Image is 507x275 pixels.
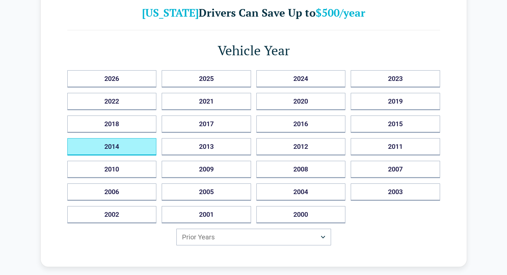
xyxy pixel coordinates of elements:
button: 2007 [351,161,440,178]
button: 2001 [162,206,251,223]
button: 2011 [351,138,440,155]
button: 2000 [256,206,346,223]
b: [US_STATE] [142,6,199,20]
button: 2021 [162,93,251,110]
h2: Drivers Can Save Up to [67,6,440,19]
button: 2014 [67,138,157,155]
button: 2002 [67,206,157,223]
button: 2022 [67,93,157,110]
h1: Vehicle Year [67,41,440,60]
button: 2018 [67,116,157,133]
button: 2019 [351,93,440,110]
button: 2013 [162,138,251,155]
button: 2006 [67,183,157,201]
button: 2017 [162,116,251,133]
button: 2005 [162,183,251,201]
button: 2023 [351,70,440,88]
button: 2015 [351,116,440,133]
button: 2026 [67,70,157,88]
button: 2010 [67,161,157,178]
b: $500/year [316,6,365,20]
button: 2016 [256,116,346,133]
button: 2004 [256,183,346,201]
button: 2020 [256,93,346,110]
button: 2009 [162,161,251,178]
button: 2025 [162,70,251,88]
button: 2024 [256,70,346,88]
button: Prior Years [176,229,331,245]
button: 2008 [256,161,346,178]
button: 2012 [256,138,346,155]
button: 2003 [351,183,440,201]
